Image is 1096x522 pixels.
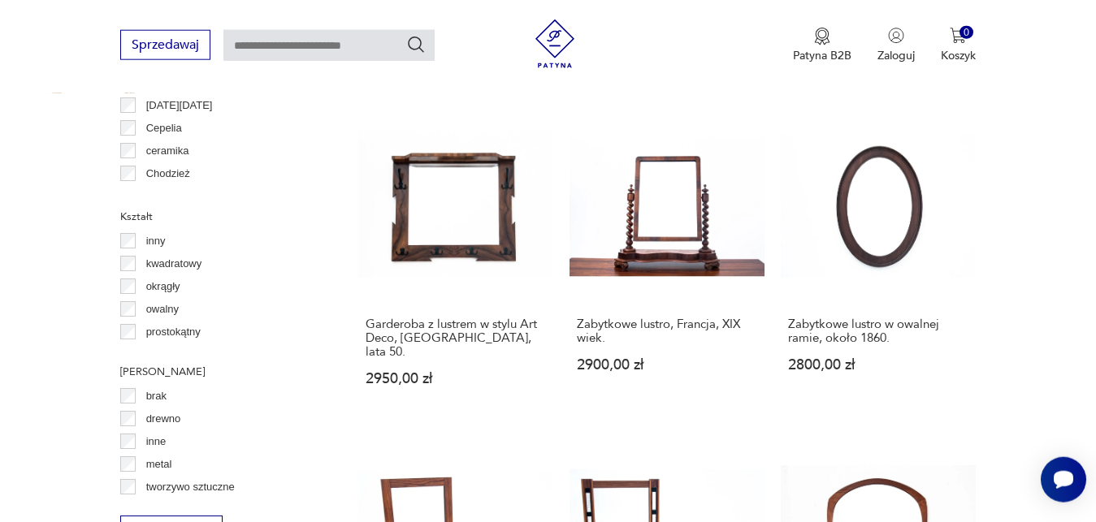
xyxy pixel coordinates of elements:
[146,278,180,296] p: okrągły
[877,48,915,63] p: Zaloguj
[146,478,235,496] p: tworzywo sztuczne
[146,119,182,137] p: Cepelia
[146,188,187,205] p: Ćmielów
[146,433,167,451] p: inne
[146,255,202,273] p: kwadratowy
[406,35,426,54] button: Szukaj
[788,317,968,345] h3: Zabytkowe lustro w owalnej ramie, około 1860.
[941,28,976,63] button: 0Koszyk
[570,110,765,417] a: Zabytkowe lustro, Francja, XIX wiek.Zabytkowe lustro, Francja, XIX wiek.2900,00 zł
[366,372,546,386] p: 2950,00 zł
[366,317,546,359] h3: Garderoba z lustrem w stylu Art Deco, [GEOGRAPHIC_DATA], lata 50.
[120,208,319,226] p: Kształt
[577,317,757,345] h3: Zabytkowe lustro, Francja, XIX wiek.
[146,410,181,428] p: drewno
[1041,457,1086,503] iframe: Smartsupp widget button
[146,165,190,183] p: Chodzież
[888,28,904,44] img: Ikonka użytkownika
[793,48,851,63] p: Patyna B2B
[146,323,201,341] p: prostokątny
[877,28,915,63] button: Zaloguj
[146,455,172,473] p: metal
[788,358,968,372] p: 2800,00 zł
[120,30,210,60] button: Sprzedawaj
[814,28,830,45] img: Ikona medalu
[146,387,167,405] p: brak
[793,28,851,63] a: Ikona medaluPatyna B2B
[146,97,213,114] p: [DATE][DATE]
[793,28,851,63] button: Patyna B2B
[950,28,966,44] img: Ikona koszyka
[358,110,553,417] a: Garderoba z lustrem w stylu Art Deco, Polska, lata 50.Garderoba z lustrem w stylu Art Deco, [GEOG...
[960,26,973,40] div: 0
[146,232,166,250] p: inny
[146,142,189,160] p: ceramika
[531,19,579,68] img: Patyna - sklep z meblami i dekoracjami vintage
[120,41,210,52] a: Sprzedawaj
[781,110,976,417] a: Zabytkowe lustro w owalnej ramie, około 1860.Zabytkowe lustro w owalnej ramie, około 1860.2800,00 zł
[941,48,976,63] p: Koszyk
[146,300,179,318] p: owalny
[120,363,319,381] p: [PERSON_NAME]
[577,358,757,372] p: 2900,00 zł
